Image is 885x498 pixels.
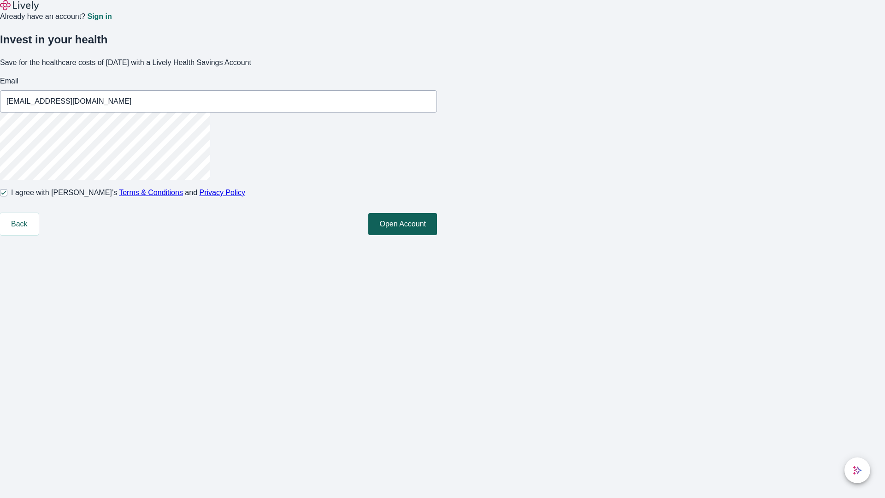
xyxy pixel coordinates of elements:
a: Privacy Policy [200,189,246,196]
span: I agree with [PERSON_NAME]’s and [11,187,245,198]
button: chat [844,457,870,483]
a: Terms & Conditions [119,189,183,196]
button: Open Account [368,213,437,235]
a: Sign in [87,13,112,20]
svg: Lively AI Assistant [853,466,862,475]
